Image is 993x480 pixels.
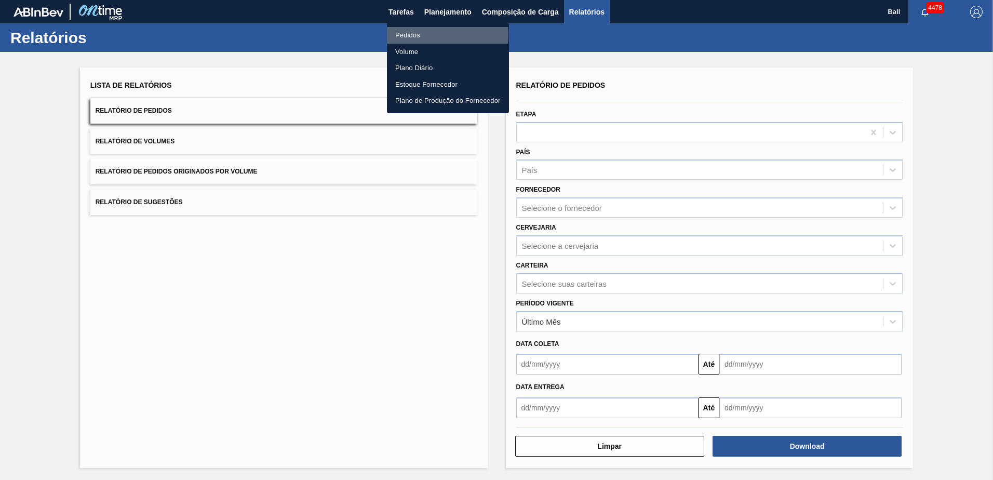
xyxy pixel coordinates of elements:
a: Plano de Produção do Fornecedor [387,92,509,109]
a: Volume [387,44,509,60]
a: Pedidos [387,27,509,44]
a: Plano Diário [387,60,509,76]
a: Estoque Fornecedor [387,76,509,93]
